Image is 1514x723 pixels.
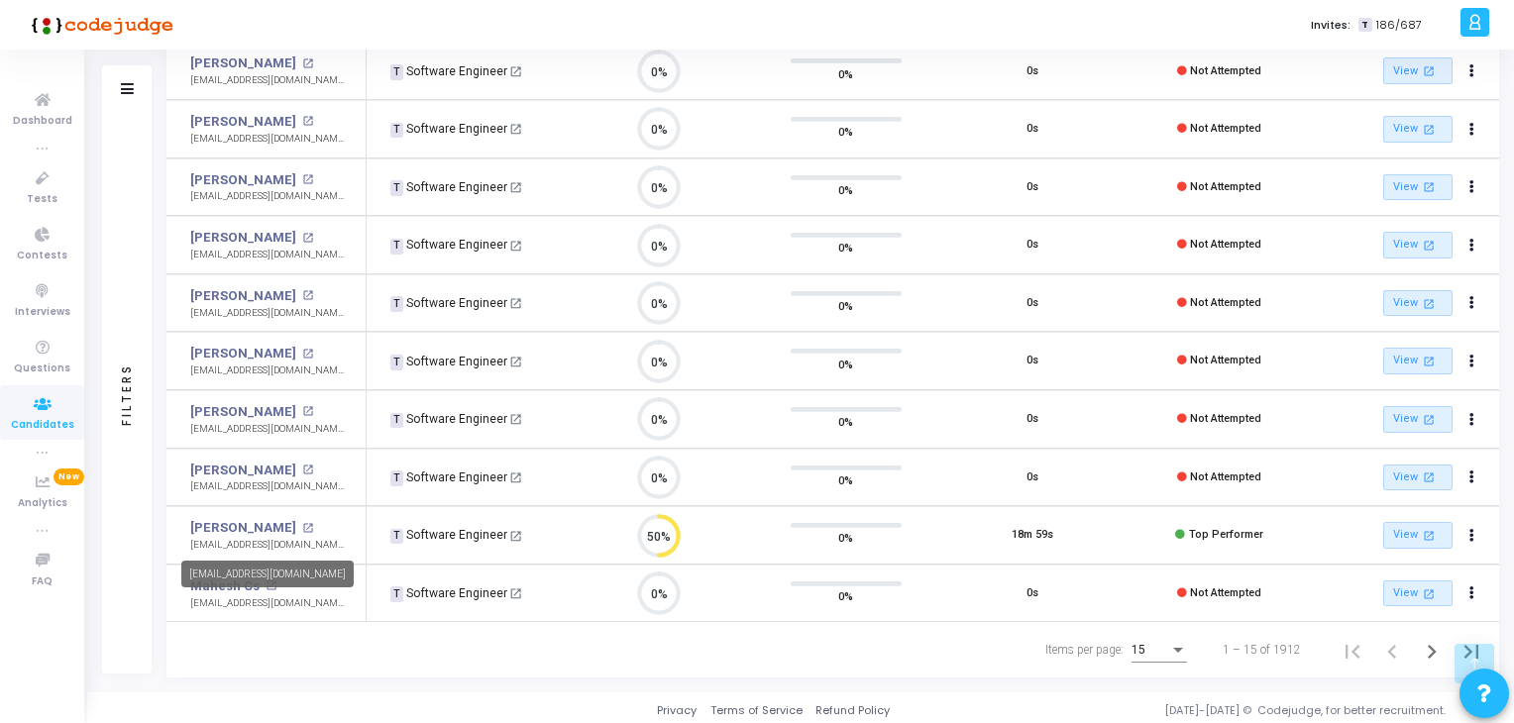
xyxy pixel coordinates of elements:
[1311,17,1351,34] label: Invites:
[390,529,403,545] span: T
[390,355,403,370] span: T
[1458,522,1485,550] button: Actions
[1420,295,1437,312] mat-icon: open_in_new
[32,573,53,590] span: FAQ
[25,5,173,45] img: logo
[838,180,853,200] span: 0%
[1027,295,1038,312] div: 0s
[302,58,313,69] mat-icon: open_in_new
[1190,586,1261,599] span: Not Attempted
[1358,18,1371,33] span: T
[390,120,507,138] div: Software Engineer
[657,702,697,719] a: Privacy
[1420,62,1437,79] mat-icon: open_in_new
[1027,63,1038,80] div: 0s
[1420,237,1437,254] mat-icon: open_in_new
[54,468,84,485] span: New
[1383,290,1453,317] a: View
[1383,57,1453,84] a: View
[1190,64,1261,77] span: Not Attempted
[390,468,507,486] div: Software Engineer
[1383,348,1453,374] a: View
[1383,116,1453,143] a: View
[1383,174,1453,201] a: View
[1190,296,1261,309] span: Not Attempted
[390,62,507,80] div: Software Engineer
[1027,237,1038,254] div: 0s
[390,586,403,602] span: T
[1412,630,1452,670] button: Next page
[838,296,853,316] span: 0%
[390,413,403,429] span: T
[14,361,70,377] span: Questions
[1452,630,1491,670] button: Last page
[302,349,313,360] mat-icon: open_in_new
[1190,122,1261,135] span: Not Attempted
[190,189,346,204] div: [EMAIL_ADDRESS][DOMAIN_NAME]
[1383,232,1453,258] a: View
[17,248,67,264] span: Contests
[1458,406,1485,434] button: Actions
[838,238,853,258] span: 0%
[1458,57,1485,85] button: Actions
[1190,412,1261,425] span: Not Attempted
[1333,630,1372,670] button: First page
[390,353,507,370] div: Software Engineer
[1045,641,1124,659] div: Items per page:
[302,290,313,301] mat-icon: open_in_new
[190,286,296,306] a: [PERSON_NAME]
[190,53,296,73] a: [PERSON_NAME]
[509,587,522,600] mat-icon: open_in_new
[1420,121,1437,138] mat-icon: open_in_new
[11,417,74,434] span: Candidates
[390,178,507,196] div: Software Engineer
[27,191,57,208] span: Tests
[190,132,346,147] div: [EMAIL_ADDRESS][DOMAIN_NAME]
[390,294,507,312] div: Software Engineer
[390,410,507,428] div: Software Engineer
[190,402,296,422] a: [PERSON_NAME]
[390,123,403,139] span: T
[815,702,890,719] a: Refund Policy
[509,181,522,194] mat-icon: open_in_new
[1458,289,1485,317] button: Actions
[1458,348,1485,375] button: Actions
[190,344,296,363] a: [PERSON_NAME]
[190,73,346,88] div: [EMAIL_ADDRESS][DOMAIN_NAME]
[390,239,403,255] span: T
[509,297,522,310] mat-icon: open_in_new
[302,406,313,417] mat-icon: open_in_new
[509,123,522,136] mat-icon: open_in_new
[13,113,72,130] span: Dashboard
[1027,585,1038,602] div: 0s
[190,596,346,611] div: [EMAIL_ADDRESS][DOMAIN_NAME]
[509,356,522,368] mat-icon: open_in_new
[190,112,296,132] a: [PERSON_NAME]
[302,523,313,534] mat-icon: open_in_new
[190,170,296,190] a: [PERSON_NAME]
[1027,121,1038,138] div: 0s
[1190,354,1261,366] span: Not Attempted
[118,284,136,502] div: Filters
[1027,411,1038,428] div: 0s
[1383,406,1453,433] a: View
[838,412,853,432] span: 0%
[1420,585,1437,602] mat-icon: open_in_new
[1190,238,1261,251] span: Not Attempted
[1376,17,1422,34] span: 186/687
[1132,643,1145,657] span: 15
[1383,522,1453,549] a: View
[1223,641,1301,659] div: 1 – 15 of 1912
[390,64,403,80] span: T
[190,248,346,262] div: [EMAIL_ADDRESS][DOMAIN_NAME]
[890,702,1489,719] div: [DATE]-[DATE] © Codejudge, for better recruitment.
[1190,470,1261,483] span: Not Attempted
[302,233,313,244] mat-icon: open_in_new
[190,538,346,553] div: [EMAIL_ADDRESS][DOMAIN_NAME]
[181,561,354,587] div: [EMAIL_ADDRESS][DOMAIN_NAME]
[190,228,296,248] a: [PERSON_NAME]
[838,470,853,490] span: 0%
[18,495,67,512] span: Analytics
[1190,180,1261,193] span: Not Attempted
[1458,173,1485,201] button: Actions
